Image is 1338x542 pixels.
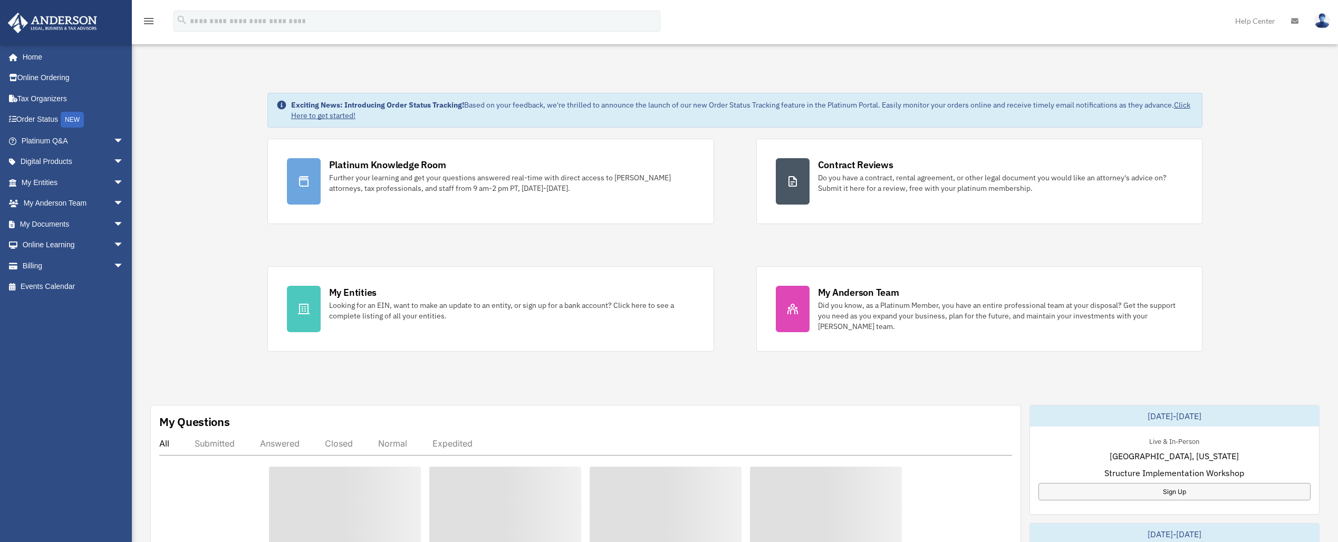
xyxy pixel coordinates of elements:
[7,151,140,172] a: Digital Productsarrow_drop_down
[1030,405,1319,427] div: [DATE]-[DATE]
[1110,450,1239,462] span: [GEOGRAPHIC_DATA], [US_STATE]
[7,214,140,235] a: My Documentsarrow_drop_down
[7,193,140,214] a: My Anderson Teamarrow_drop_down
[176,14,188,26] i: search
[142,15,155,27] i: menu
[7,67,140,89] a: Online Ordering
[195,438,235,449] div: Submitted
[7,255,140,276] a: Billingarrow_drop_down
[329,158,446,171] div: Platinum Knowledge Room
[113,193,134,215] span: arrow_drop_down
[756,266,1203,352] a: My Anderson Team Did you know, as a Platinum Member, you have an entire professional team at your...
[291,100,464,110] strong: Exciting News: Introducing Order Status Tracking!
[113,255,134,277] span: arrow_drop_down
[818,286,899,299] div: My Anderson Team
[329,172,695,193] div: Further your learning and get your questions answered real-time with direct access to [PERSON_NAM...
[1104,467,1244,479] span: Structure Implementation Workshop
[159,438,169,449] div: All
[7,88,140,109] a: Tax Organizers
[113,151,134,173] span: arrow_drop_down
[818,172,1183,193] div: Do you have a contract, rental agreement, or other legal document you would like an attorney's ad...
[432,438,473,449] div: Expedited
[378,438,407,449] div: Normal
[818,300,1183,332] div: Did you know, as a Platinum Member, you have an entire professional team at your disposal? Get th...
[291,100,1190,120] a: Click Here to get started!
[7,276,140,297] a: Events Calendar
[113,214,134,235] span: arrow_drop_down
[260,438,300,449] div: Answered
[329,300,695,321] div: Looking for an EIN, want to make an update to an entity, or sign up for a bank account? Click her...
[7,130,140,151] a: Platinum Q&Aarrow_drop_down
[113,172,134,193] span: arrow_drop_down
[1141,435,1208,446] div: Live & In-Person
[7,46,134,67] a: Home
[267,266,714,352] a: My Entities Looking for an EIN, want to make an update to an entity, or sign up for a bank accoun...
[142,18,155,27] a: menu
[113,130,134,152] span: arrow_drop_down
[818,158,893,171] div: Contract Reviews
[756,139,1203,224] a: Contract Reviews Do you have a contract, rental agreement, or other legal document you would like...
[5,13,100,33] img: Anderson Advisors Platinum Portal
[1038,483,1311,500] a: Sign Up
[159,414,230,430] div: My Questions
[325,438,353,449] div: Closed
[1314,13,1330,28] img: User Pic
[291,100,1194,121] div: Based on your feedback, we're thrilled to announce the launch of our new Order Status Tracking fe...
[7,172,140,193] a: My Entitiesarrow_drop_down
[267,139,714,224] a: Platinum Knowledge Room Further your learning and get your questions answered real-time with dire...
[61,112,84,128] div: NEW
[7,109,140,131] a: Order StatusNEW
[7,235,140,256] a: Online Learningarrow_drop_down
[329,286,377,299] div: My Entities
[113,235,134,256] span: arrow_drop_down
